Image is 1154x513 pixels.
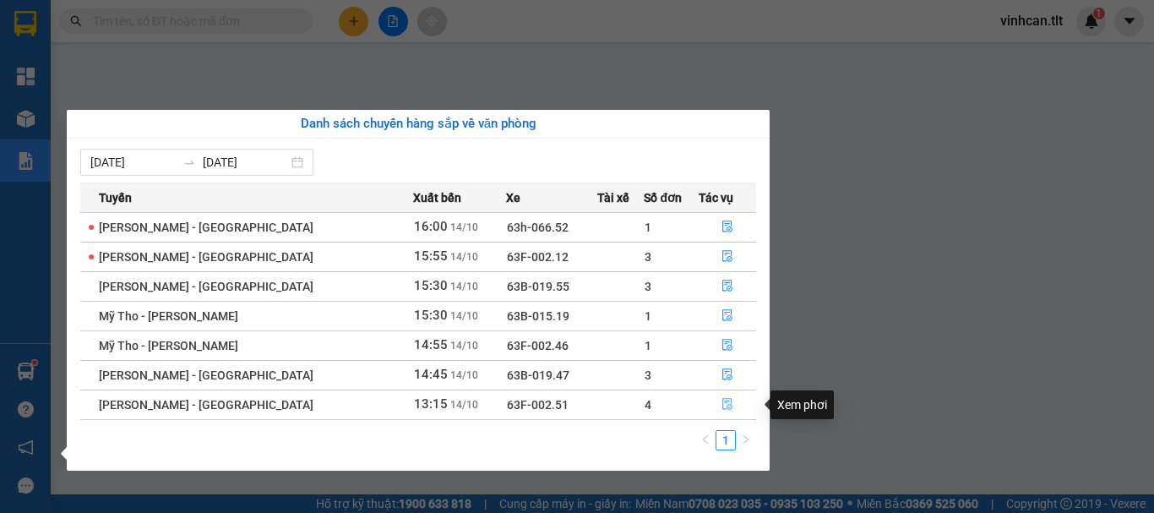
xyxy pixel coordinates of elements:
span: left [700,434,710,445]
li: 1 [716,430,736,450]
span: [PERSON_NAME] - [GEOGRAPHIC_DATA] [99,398,313,412]
span: Mỹ Tho - [PERSON_NAME] [99,339,238,352]
span: 63F-002.51 [507,398,569,412]
span: Tác vụ [699,188,733,207]
span: 63B-015.19 [507,309,569,323]
span: 1 [645,221,651,234]
span: Tuyến [99,188,132,207]
span: file-done [721,221,733,234]
button: file-done [699,362,755,389]
input: Đến ngày [203,153,288,172]
div: Danh sách chuyến hàng sắp về văn phòng [80,114,756,134]
span: file-done [721,309,733,323]
div: Xem phơi [770,390,834,419]
input: Từ ngày [90,153,176,172]
span: 14/10 [450,340,478,352]
button: file-done [699,391,755,418]
span: [PERSON_NAME] - [GEOGRAPHIC_DATA] [99,221,313,234]
span: file-done [721,250,733,264]
span: 14/10 [450,399,478,411]
span: file-done [721,368,733,382]
span: 3 [645,280,651,293]
span: 14:45 [414,367,448,382]
span: 15:55 [414,248,448,264]
span: 14:55 [414,337,448,352]
button: file-done [699,243,755,270]
span: 14/10 [450,281,478,292]
span: 1 [645,309,651,323]
span: 63B-019.47 [507,368,569,382]
span: 63B-019.55 [507,280,569,293]
span: 16:00 [414,219,448,234]
a: 1 [716,431,735,450]
span: 63F-002.46 [507,339,569,352]
span: Mỹ Tho - [PERSON_NAME] [99,309,238,323]
span: 14/10 [450,221,478,233]
span: [PERSON_NAME] - [GEOGRAPHIC_DATA] [99,280,313,293]
span: 15:30 [414,308,448,323]
span: 14/10 [450,369,478,381]
span: Số đơn [644,188,682,207]
span: [PERSON_NAME] - [GEOGRAPHIC_DATA] [99,250,313,264]
button: file-done [699,273,755,300]
li: Previous Page [695,430,716,450]
span: Xe [506,188,520,207]
span: 13:15 [414,396,448,412]
span: swap-right [182,156,196,169]
span: 15:30 [414,278,448,293]
span: 1 [645,339,651,352]
span: 3 [645,368,651,382]
button: file-done [699,332,755,359]
span: Tài xế [597,188,629,207]
span: 3 [645,250,651,264]
span: 14/10 [450,310,478,322]
span: 4 [645,398,651,412]
span: right [741,434,751,445]
span: 63F-002.12 [507,250,569,264]
span: [PERSON_NAME] - [GEOGRAPHIC_DATA] [99,368,313,382]
li: Next Page [736,430,756,450]
span: 63h-066.52 [507,221,569,234]
span: to [182,156,196,169]
span: file-done [721,398,733,412]
span: Xuất bến [413,188,461,207]
span: 14/10 [450,251,478,263]
span: file-done [721,339,733,352]
span: file-done [721,280,733,293]
button: file-done [699,214,755,241]
button: file-done [699,303,755,330]
button: right [736,430,756,450]
button: left [695,430,716,450]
